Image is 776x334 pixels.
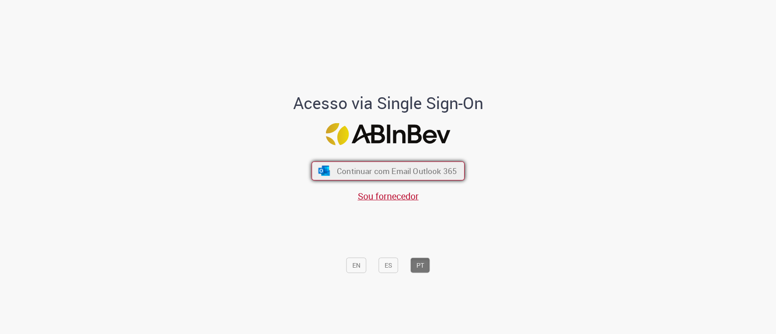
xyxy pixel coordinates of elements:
[358,190,419,202] a: Sou fornecedor
[379,258,398,273] button: ES
[317,166,330,176] img: ícone Azure/Microsoft 360
[311,161,465,180] button: ícone Azure/Microsoft 360 Continuar com Email Outlook 365
[337,165,457,176] span: Continuar com Email Outlook 365
[346,258,366,273] button: EN
[262,94,514,112] h1: Acesso via Single Sign-On
[411,258,430,273] button: PT
[326,123,451,145] img: Logo ABInBev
